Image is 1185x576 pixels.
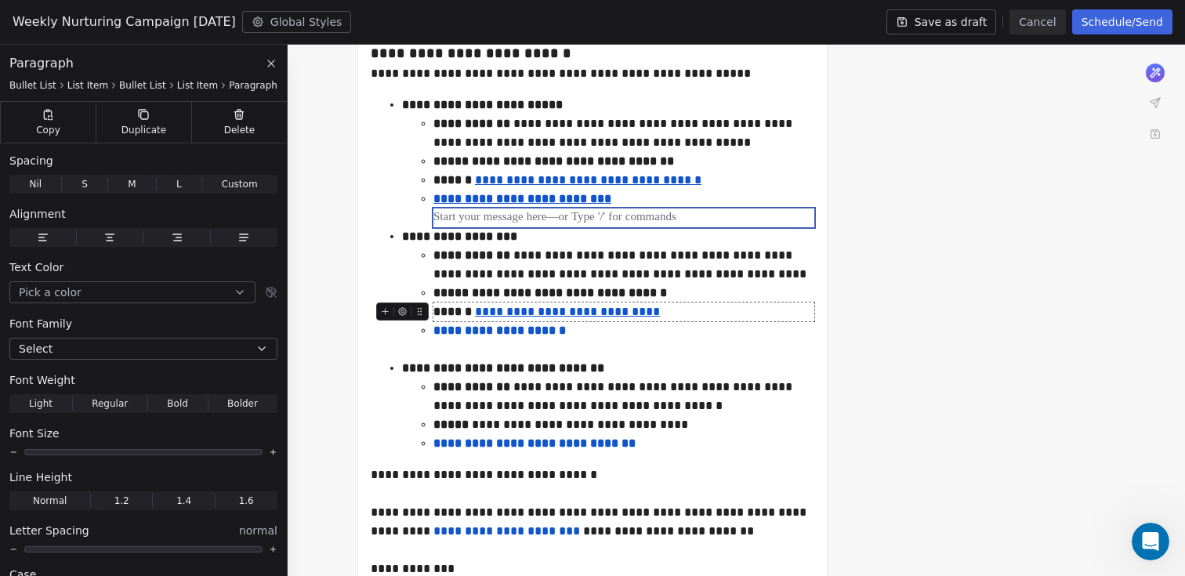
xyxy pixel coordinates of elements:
[69,34,288,157] div: I have tried to change the date and time in the wait time but no email is being send, I don't und...
[886,9,997,34] button: Save as draft
[13,260,301,368] div: Harinder says…
[222,177,258,191] span: Custom
[13,368,301,415] div: Audrey says…
[9,426,60,441] span: Font Size
[9,469,72,485] span: Line Height
[9,281,255,303] button: Pick a color
[13,415,301,560] div: Audrey says…
[176,177,182,191] span: L
[29,397,53,411] span: Light
[1072,9,1172,34] button: Schedule/Send
[56,24,301,166] div: I have tried to change the date and time in the wait time but no email is being send, I don't und...
[9,79,56,92] span: Bullet List
[33,494,67,508] span: Normal
[1132,523,1169,560] iframe: Intercom live chat
[56,167,301,247] div: I have ended up sending the email as a campaign because it had to go. Will I need to do the same ...
[9,523,89,538] span: Letter Spacing
[69,176,288,237] div: I have ended up sending the email as a campaign because it had to go. Will I need to do the same ...
[9,259,63,275] span: Text Color
[1009,9,1065,34] button: Cancel
[9,206,66,222] span: Alignment
[25,270,245,331] div: Hi [PERSON_NAME], could you please share the name of the workflow in question so that I can check...
[227,397,258,411] span: Bolder
[119,79,166,92] span: Bullet List
[13,167,301,259] div: Audrey says…
[56,415,301,542] div: I am wondering if it's because I added something to the email that was supposed to be sent this w...
[128,177,136,191] span: M
[239,494,254,508] span: 1.6
[242,11,352,33] button: Global Styles
[74,456,87,469] button: Upload attachment
[76,20,156,35] p: Active 45m ago
[10,6,40,36] button: go back
[177,79,218,92] span: List Item
[24,456,37,469] button: Emoji picker
[13,260,257,340] div: Hi [PERSON_NAME], could you please share the name of the workflow in question so that I can check...
[9,316,72,331] span: Font Family
[13,423,300,450] textarea: Message…
[13,13,236,31] span: Weekly Nurturing Campaign [DATE]
[167,397,188,411] span: Bold
[269,450,294,475] button: Send a message…
[67,79,108,92] span: List Item
[9,372,75,388] span: Font Weight
[30,177,42,191] span: Nil
[274,6,303,36] button: Home
[76,8,178,20] h1: [PERSON_NAME]
[45,9,70,34] img: Profile image for Harinder
[9,153,53,168] span: Spacing
[229,79,277,92] span: Paragraph
[121,124,166,136] span: Duplicate
[239,523,277,538] span: normal
[36,124,60,136] span: Copy
[13,24,301,168] div: Audrey says…
[224,124,255,136] span: Delete
[176,494,191,508] span: 1.4
[25,343,148,353] div: [PERSON_NAME] • 2h ago
[49,456,62,469] button: Gif picker
[82,177,88,191] span: S
[9,54,74,73] span: Paragraph
[114,494,129,508] span: 1.2
[19,341,53,357] span: Select
[92,397,128,411] span: Regular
